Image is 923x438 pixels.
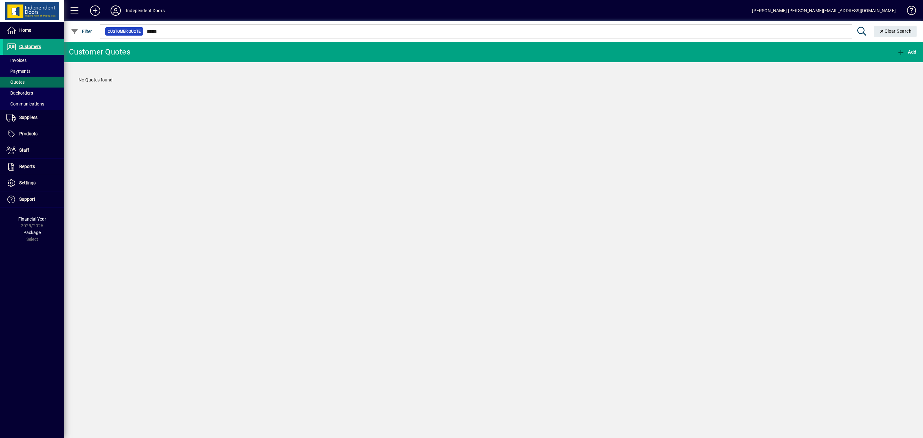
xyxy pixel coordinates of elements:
[3,126,64,142] a: Products
[874,26,917,37] button: Clear
[3,22,64,38] a: Home
[69,26,94,37] button: Filter
[108,28,141,35] span: Customer Quote
[3,77,64,88] a: Quotes
[19,131,37,136] span: Products
[6,80,25,85] span: Quotes
[3,110,64,126] a: Suppliers
[752,5,896,16] div: [PERSON_NAME] [PERSON_NAME][EMAIL_ADDRESS][DOMAIN_NAME]
[3,55,64,66] a: Invoices
[19,164,35,169] span: Reports
[19,28,31,33] span: Home
[3,175,64,191] a: Settings
[72,70,915,90] div: No Quotes found
[19,147,29,153] span: Staff
[3,66,64,77] a: Payments
[3,88,64,98] a: Backorders
[6,101,44,106] span: Communications
[6,58,27,63] span: Invoices
[3,142,64,158] a: Staff
[19,180,36,185] span: Settings
[3,159,64,175] a: Reports
[879,29,912,34] span: Clear Search
[69,47,130,57] div: Customer Quotes
[6,90,33,96] span: Backorders
[6,69,30,74] span: Payments
[19,115,37,120] span: Suppliers
[3,98,64,109] a: Communications
[18,216,46,222] span: Financial Year
[897,49,916,55] span: Add
[23,230,41,235] span: Package
[902,1,915,22] a: Knowledge Base
[105,5,126,16] button: Profile
[895,46,918,58] button: Add
[126,5,165,16] div: Independent Doors
[19,44,41,49] span: Customers
[19,197,35,202] span: Support
[3,191,64,207] a: Support
[71,29,92,34] span: Filter
[85,5,105,16] button: Add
